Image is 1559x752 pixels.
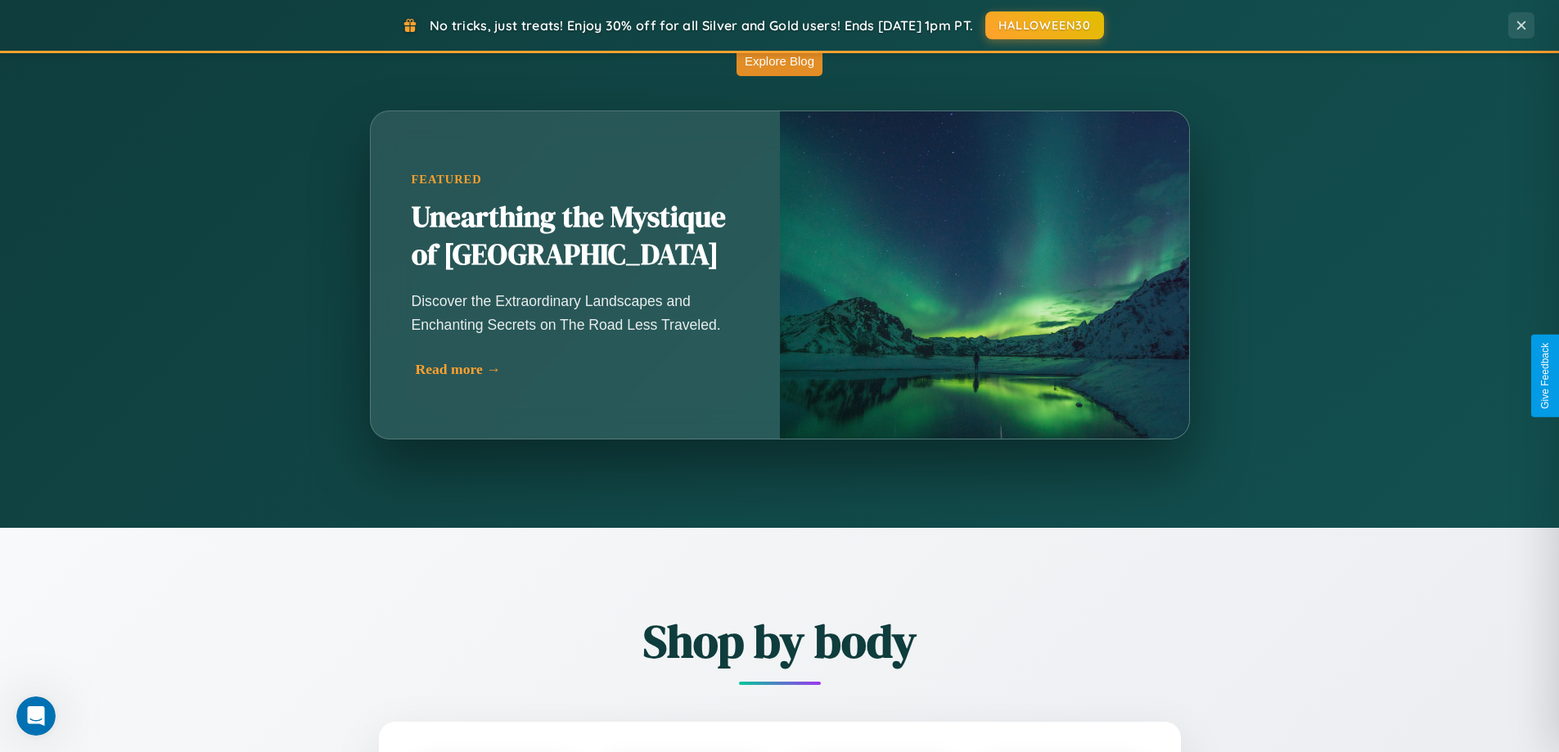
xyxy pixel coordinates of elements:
[416,361,743,378] div: Read more →
[412,199,739,274] h2: Unearthing the Mystique of [GEOGRAPHIC_DATA]
[1539,343,1551,409] div: Give Feedback
[412,290,739,335] p: Discover the Extraordinary Landscapes and Enchanting Secrets on The Road Less Traveled.
[430,17,973,34] span: No tricks, just treats! Enjoy 30% off for all Silver and Gold users! Ends [DATE] 1pm PT.
[16,696,56,736] iframe: Intercom live chat
[412,173,739,187] div: Featured
[737,46,822,76] button: Explore Blog
[985,11,1104,39] button: HALLOWEEN30
[289,610,1271,673] h2: Shop by body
